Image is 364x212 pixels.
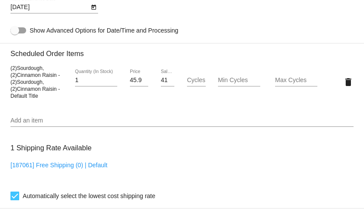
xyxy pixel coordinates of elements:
[187,77,206,84] input: Cycles
[161,77,174,84] input: Sale Price
[10,117,354,124] input: Add an item
[23,191,155,201] span: Automatically select the lowest cost shipping rate
[30,26,178,35] span: Show Advanced Options for Date/Time and Processing
[10,43,354,58] h3: Scheduled Order Items
[130,77,149,84] input: Price
[10,65,60,99] span: (2)Sourdough,(2)Cinnamon Raisin - (2)Sourdough,(2)Cinnamon Raisin - Default Title
[343,77,354,87] mat-icon: delete
[10,162,107,169] a: [187061] Free Shipping (0) | Default
[218,77,260,84] input: Min Cycles
[10,139,92,157] h3: 1 Shipping Rate Available
[75,77,117,84] input: Quantity (In Stock)
[275,77,317,84] input: Max Cycles
[10,4,89,11] input: Next Occurrence Date
[89,2,98,11] button: Open calendar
